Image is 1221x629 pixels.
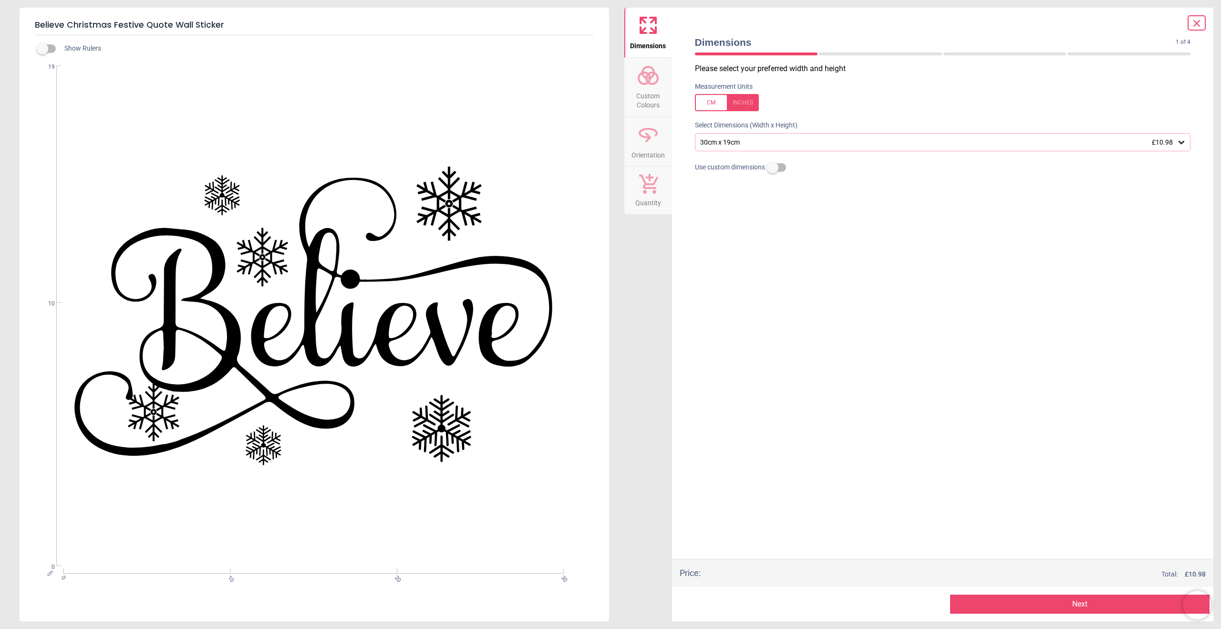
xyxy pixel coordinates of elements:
span: 20 [393,574,399,580]
span: Quantity [635,194,661,208]
button: Quantity [624,167,672,214]
span: 0 [59,574,65,580]
span: Dimensions [630,37,666,51]
button: Custom Colours [624,58,672,116]
div: Show Rulers [42,43,609,54]
span: Orientation [631,146,665,160]
span: 10 [37,300,55,308]
span: Dimensions [695,35,1176,49]
button: Next [950,595,1210,614]
div: 30cm x 19cm [699,138,1177,147]
div: Price : [680,567,701,579]
span: £10.98 [1152,138,1173,146]
button: Dimensions [624,8,672,57]
span: Custom Colours [625,87,671,110]
button: Orientation [624,117,672,167]
span: 10.98 [1189,570,1206,578]
span: 1 of 4 [1176,38,1190,46]
span: 0 [37,563,55,571]
h5: Believe Christmas Festive Quote Wall Sticker [35,15,594,35]
span: £ [1185,570,1206,579]
span: 10 [226,574,232,580]
label: Select Dimensions (Width x Height) [687,121,797,130]
label: Measurement Units [695,82,753,92]
div: Total: [715,570,1206,579]
span: 19 [37,63,55,71]
span: Use custom dimensions [695,163,765,172]
iframe: Brevo live chat [1183,591,1211,619]
span: 30 [559,574,565,580]
span: cm [45,569,54,577]
p: Please select your preferred width and height [695,63,1199,74]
